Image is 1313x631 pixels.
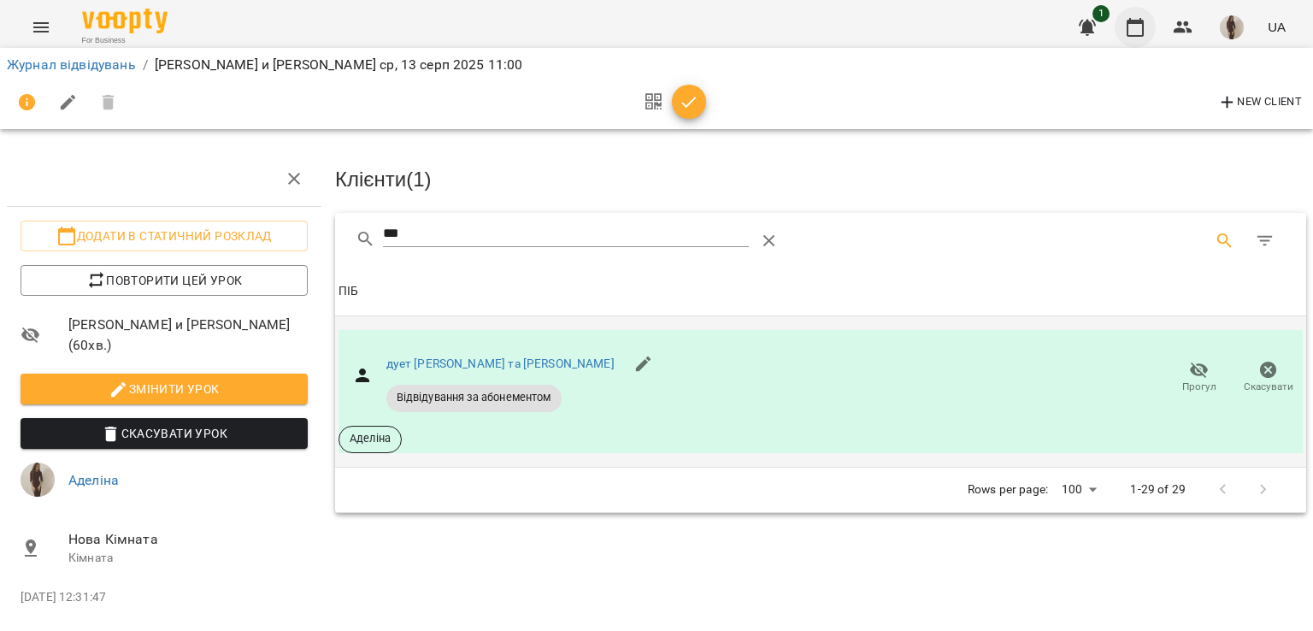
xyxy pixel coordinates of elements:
[335,168,1306,191] h3: Клієнти ( 1 )
[1217,92,1302,113] span: New Client
[1234,354,1303,402] button: Скасувати
[68,472,119,488] a: Аделіна
[383,221,750,248] input: Search
[968,481,1048,498] p: Rows per page:
[34,379,294,399] span: Змінити урок
[21,463,55,497] img: 9fb73f4f1665c455a0626d21641f5694.jpg
[1164,354,1234,402] button: Прогул
[21,418,308,449] button: Скасувати Урок
[1261,11,1292,43] button: UA
[1130,481,1185,498] p: 1-29 of 29
[34,423,294,444] span: Скасувати Урок
[1220,15,1244,39] img: 9fb73f4f1665c455a0626d21641f5694.jpg
[82,35,168,46] span: For Business
[386,390,562,405] span: Відвідування за абонементом
[7,56,136,73] a: Журнал відвідувань
[68,529,308,550] span: Нова Кімната
[21,589,308,606] p: [DATE] 12:31:47
[155,55,523,75] p: [PERSON_NAME] и [PERSON_NAME] ср, 13 серп 2025 11:00
[21,7,62,48] button: Menu
[82,9,168,33] img: Voopty Logo
[1204,221,1245,262] button: Search
[339,281,358,302] div: Sort
[1245,221,1286,262] button: Фільтр
[21,265,308,296] button: Повторити цей урок
[335,213,1306,268] div: Table Toolbar
[34,270,294,291] span: Повторити цей урок
[21,221,308,251] button: Додати в статичний розклад
[1244,380,1293,394] span: Скасувати
[34,226,294,246] span: Додати в статичний розклад
[339,281,358,302] div: ПІБ
[1182,380,1216,394] span: Прогул
[1268,18,1286,36] span: UA
[68,315,308,355] span: [PERSON_NAME] и [PERSON_NAME] ( 60 хв. )
[68,550,308,567] p: Кімната
[386,357,615,370] a: дует [PERSON_NAME] та [PERSON_NAME]
[143,55,148,75] li: /
[1092,5,1110,22] span: 1
[7,55,1306,75] nav: breadcrumb
[339,431,401,446] span: Аделіна
[339,281,1303,302] span: ПІБ
[1055,477,1103,502] div: 100
[21,374,308,404] button: Змінити урок
[1213,89,1306,116] button: New Client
